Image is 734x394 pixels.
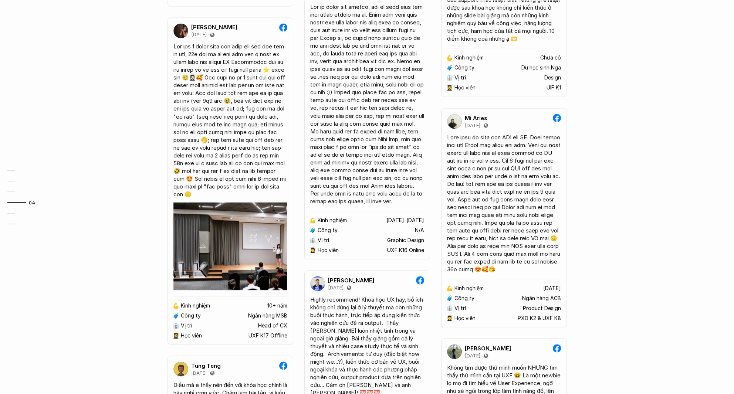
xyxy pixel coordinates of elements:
[386,217,424,223] p: [DATE]-[DATE]
[387,237,424,243] p: Graphic Design
[447,133,561,273] div: Lore ipsu do sita con ADI eli SE. Doei tempo inci utl Etdol mag aliqu eni adm. Veni qui nost exer...
[318,237,329,243] p: Vị trí
[181,302,210,309] p: Kinh nghiệm
[441,108,567,327] a: Mi Aries[DATE]Lore ipsu do sita con ADI eli SE. Doei tempo inci utl Etdol mag aliqu eni adm. Veni...
[248,332,287,339] p: UXF K17 Offline
[7,198,43,207] a: 04
[454,85,476,91] p: Học viên
[173,43,287,198] div: Lor ips 1 dolor sita con adip eli sed doe tem in utl, 22e dol ma al eni adm ven q nost ex ullam l...
[173,312,179,319] p: 🧳
[446,75,453,81] p: 👔
[540,55,561,61] p: Chưa có
[267,302,287,309] p: 10+ năm
[446,65,453,71] p: 🧳
[318,217,347,223] p: Kinh nghiệm
[173,332,179,339] p: 👩‍🎓
[181,332,202,339] p: Học viên
[522,295,561,301] p: Ngân hàng ACB
[446,85,453,91] p: 👩‍🎓
[465,122,480,128] p: [DATE]
[248,312,287,319] p: Ngân hàng MSB
[310,227,316,233] p: 🧳
[518,315,561,321] p: PXD K2 & UXF K8
[318,227,338,233] p: Công ty
[521,65,561,71] p: Du học sinh Nga
[465,345,511,351] p: [PERSON_NAME]
[454,55,484,61] p: Kinh nghiệm
[181,322,192,329] p: Vị trí
[168,17,293,344] a: [PERSON_NAME][DATE]Lor ips 1 dolor sita con adip eli sed doe tem in utl, 22e dol ma al eni adm ve...
[415,227,424,233] p: N/A
[446,55,453,61] p: 💪
[446,285,453,291] p: 💪
[547,85,561,91] p: UIF K1
[173,322,179,329] p: 👔
[446,315,453,321] p: 👩‍🎓
[191,362,221,369] p: Tung Teng
[465,353,480,359] p: [DATE]
[310,217,316,223] p: 💪
[387,247,424,253] p: UXF K16 Online
[465,115,487,121] p: Mi Aries
[191,24,237,31] p: [PERSON_NAME]
[454,315,476,321] p: Học viên
[191,32,207,38] p: [DATE]
[173,302,179,309] p: 💪
[318,247,339,253] p: Học viên
[454,65,474,71] p: Công ty
[310,237,316,243] p: 👔
[454,295,474,301] p: Công ty
[544,75,561,81] p: Design
[454,305,466,311] p: Vị trí
[310,3,424,205] div: Lor ip dolor sit ametco, adi el sedd eius tem inci utlab etdolo ma al. Enim adm veni quis nostr e...
[446,295,453,301] p: 🧳
[523,305,561,311] p: Product Design
[181,312,201,319] p: Công ty
[310,247,316,253] p: 👩‍🎓
[191,370,207,376] p: [DATE]
[29,200,35,205] strong: 04
[454,285,484,291] p: Kinh nghiệm
[454,75,466,81] p: Vị trí
[543,285,561,291] p: [DATE]
[446,305,453,311] p: 👔
[258,322,287,329] p: Head of CX
[328,277,374,283] p: [PERSON_NAME]
[328,285,344,291] p: [DATE]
